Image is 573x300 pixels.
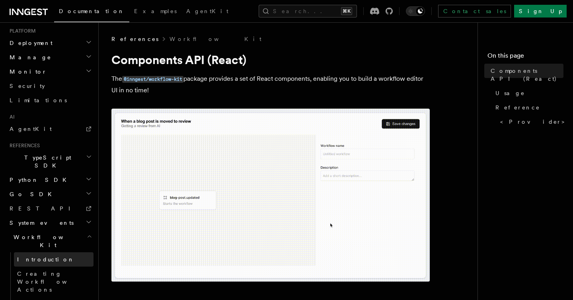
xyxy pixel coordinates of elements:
span: Manage [6,53,51,61]
span: System events [6,219,74,227]
a: Sign Up [514,5,567,18]
span: REST API [10,205,77,212]
span: TypeScript SDK [6,154,86,169]
a: Documentation [54,2,129,22]
a: Creating Workflow Actions [14,267,94,297]
p: The package provides a set of React components, enabling you to build a workflow editor UI in no ... [111,73,430,96]
span: AgentKit [10,126,52,132]
h4: On this page [487,51,563,64]
span: References [111,35,158,43]
a: AgentKit [181,2,233,21]
a: Limitations [6,93,94,107]
span: Monitor [6,68,47,76]
button: Monitor [6,64,94,79]
span: Platform [6,28,36,34]
span: AgentKit [186,8,228,14]
span: Limitations [10,97,67,103]
button: Search...⌘K [259,5,357,18]
code: @inngest/workflow-kit [122,76,183,83]
span: Workflow Kit [6,233,87,249]
button: Go SDK [6,187,94,201]
a: @inngest/workflow-kit [122,75,183,82]
span: Examples [134,8,177,14]
a: Introduction [14,252,94,267]
a: Components API (React) [487,64,563,86]
span: AI [6,114,15,120]
a: Contact sales [438,5,511,18]
a: Security [6,79,94,93]
span: Python SDK [6,176,71,184]
span: <Provider> [500,118,570,126]
a: Reference [492,100,563,115]
a: <Provider> [497,115,563,129]
button: Python SDK [6,173,94,187]
button: Deployment [6,36,94,50]
span: References [6,142,40,149]
button: TypeScript SDK [6,150,94,173]
span: Deployment [6,39,53,47]
span: Creating Workflow Actions [17,271,86,293]
span: Go SDK [6,190,57,198]
a: Examples [129,2,181,21]
img: workflow-kit-announcement-video-loop.gif [111,109,430,282]
span: Reference [495,103,540,111]
span: Usage [495,89,525,97]
button: Toggle dark mode [406,6,425,16]
button: System events [6,216,94,230]
a: REST API [6,201,94,216]
span: Security [10,83,45,89]
span: Documentation [59,8,125,14]
kbd: ⌘K [341,7,352,15]
button: Workflow Kit [6,230,94,252]
button: Manage [6,50,94,64]
a: Usage [492,86,563,100]
a: Workflow Kit [170,35,261,43]
a: AgentKit [6,122,94,136]
h1: Components API (React) [111,53,430,67]
span: Components API (React) [491,67,563,83]
span: Introduction [17,256,74,263]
